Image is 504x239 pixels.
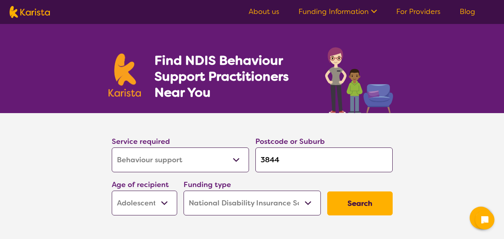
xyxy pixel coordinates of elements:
[154,52,309,100] h1: Find NDIS Behaviour Support Practitioners Near You
[249,7,279,16] a: About us
[327,191,393,215] button: Search
[109,54,141,97] img: Karista logo
[112,180,169,189] label: Age of recipient
[255,147,393,172] input: Type
[255,137,325,146] label: Postcode or Suburb
[396,7,441,16] a: For Providers
[460,7,475,16] a: Blog
[112,137,170,146] label: Service required
[298,7,377,16] a: Funding Information
[184,180,231,189] label: Funding type
[323,43,396,113] img: behaviour-support
[10,6,50,18] img: Karista logo
[470,207,492,229] button: Channel Menu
